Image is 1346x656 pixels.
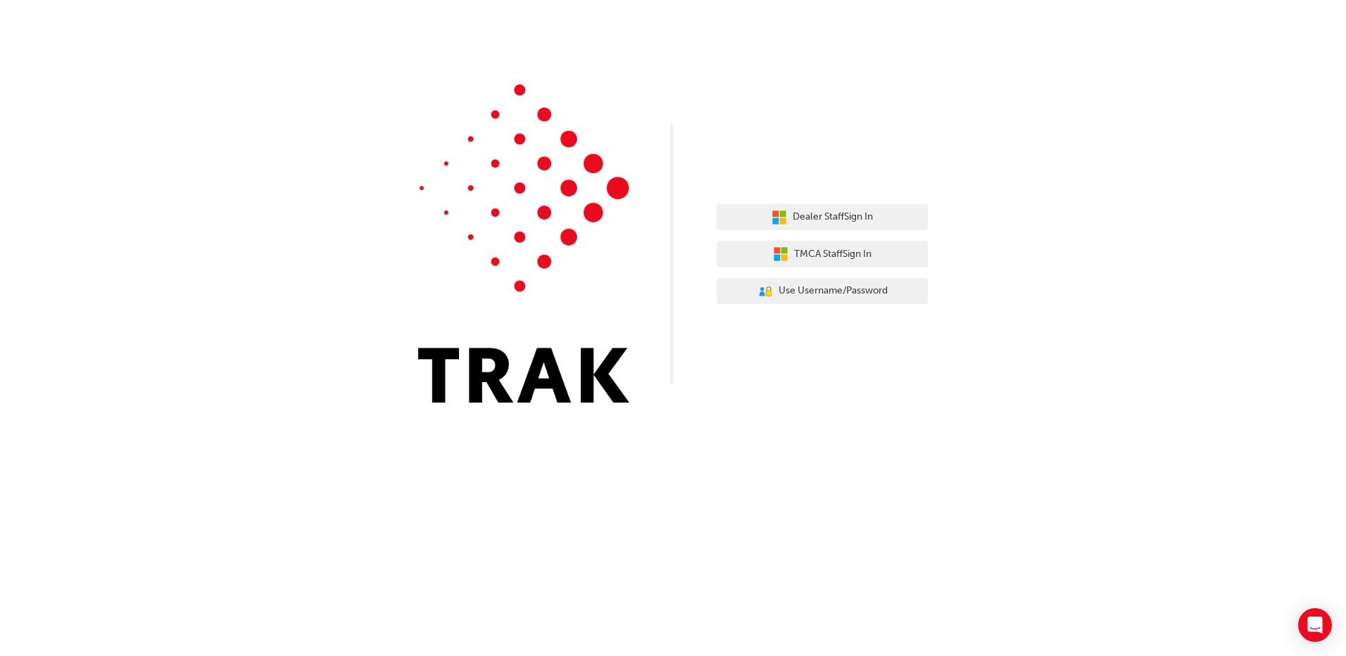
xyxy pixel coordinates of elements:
[717,241,928,267] button: TMCA StaffSign In
[1298,608,1332,642] div: Open Intercom Messenger
[418,84,629,403] img: Trak
[779,283,888,299] span: Use Username/Password
[717,278,928,305] button: Use Username/Password
[794,246,872,263] span: TMCA Staff Sign In
[717,204,928,231] button: Dealer StaffSign In
[793,209,873,225] span: Dealer Staff Sign In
